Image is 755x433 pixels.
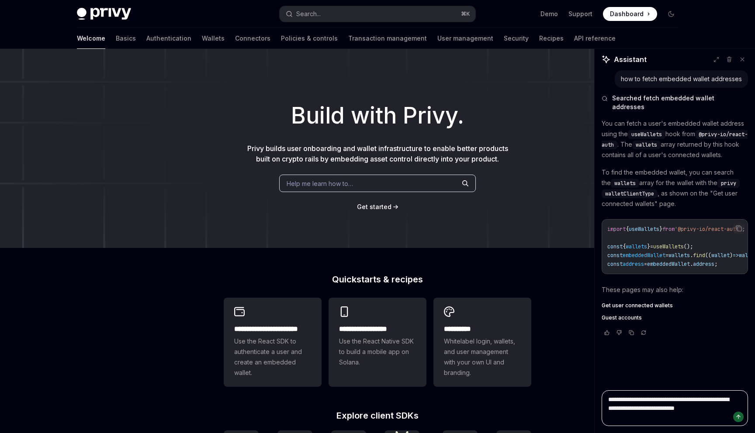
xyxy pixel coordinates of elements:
[621,75,742,83] div: how to fetch embedded wallet addresses
[664,7,678,21] button: Toggle dark mode
[602,302,673,309] span: Get user connected wallets
[653,243,684,250] span: useWallets
[247,144,508,163] span: Privy builds user onboarding and wallet infrastructure to enable better products built on crypto ...
[690,261,693,268] span: .
[357,203,391,211] a: Get started
[77,28,105,49] a: Welcome
[612,94,748,111] span: Searched fetch embedded wallet addresses
[607,226,626,233] span: import
[77,8,131,20] img: dark logo
[437,28,493,49] a: User management
[623,261,644,268] span: address
[647,243,650,250] span: }
[202,28,225,49] a: Wallets
[603,7,657,21] a: Dashboard
[644,261,647,268] span: =
[602,285,748,295] p: These pages may also help:
[224,275,531,284] h2: Quickstarts & recipes
[602,302,748,309] a: Get user connected wallets
[444,336,521,378] span: Whitelabel login, wallets, and user management with your own UI and branding.
[721,180,736,187] span: privy
[693,252,705,259] span: find
[610,10,644,18] span: Dashboard
[602,118,748,160] p: You can fetch a user's embedded wallet address using the hook from . The array returned by this h...
[281,28,338,49] a: Policies & controls
[623,243,626,250] span: {
[623,252,665,259] span: embeddedWallet
[146,28,191,49] a: Authentication
[650,243,653,250] span: =
[287,179,353,188] span: Help me learn how to…
[714,261,717,268] span: ;
[234,336,311,378] span: Use the React SDK to authenticate a user and create an embedded wallet.
[540,10,558,18] a: Demo
[636,141,657,148] span: wallets
[665,252,668,259] span: =
[675,226,742,233] span: '@privy-io/react-auth'
[733,412,744,422] button: Send message
[602,314,748,321] a: Guest accounts
[733,252,739,259] span: =>
[629,226,659,233] span: useWallets
[605,190,654,197] span: walletClientType
[602,167,748,209] p: To find the embedded wallet, you can search the array for the wallet with the , as shown on the "...
[602,94,748,111] button: Searched fetch embedded wallet addresses
[329,298,426,387] a: **** **** **** ***Use the React Native SDK to build a mobile app on Solana.
[690,252,693,259] span: .
[607,243,623,250] span: const
[705,252,711,259] span: ((
[684,243,693,250] span: ();
[235,28,270,49] a: Connectors
[568,10,592,18] a: Support
[711,252,730,259] span: wallet
[730,252,733,259] span: )
[626,226,629,233] span: {
[539,28,564,49] a: Recipes
[662,226,675,233] span: from
[607,252,623,259] span: const
[461,10,470,17] span: ⌘ K
[647,261,690,268] span: embeddedWallet
[631,131,662,138] span: useWallets
[614,180,636,187] span: wallets
[659,226,662,233] span: }
[280,6,475,22] button: Search...⌘K
[348,28,427,49] a: Transaction management
[339,336,416,368] span: Use the React Native SDK to build a mobile app on Solana.
[693,261,714,268] span: address
[574,28,616,49] a: API reference
[626,243,647,250] span: wallets
[607,261,623,268] span: const
[224,411,531,420] h2: Explore client SDKs
[116,28,136,49] a: Basics
[504,28,529,49] a: Security
[296,9,321,19] div: Search...
[433,298,531,387] a: **** *****Whitelabel login, wallets, and user management with your own UI and branding.
[733,223,745,234] button: Copy the contents from the code block
[14,99,741,133] h1: Build with Privy.
[668,252,690,259] span: wallets
[602,314,642,321] span: Guest accounts
[614,54,647,65] span: Assistant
